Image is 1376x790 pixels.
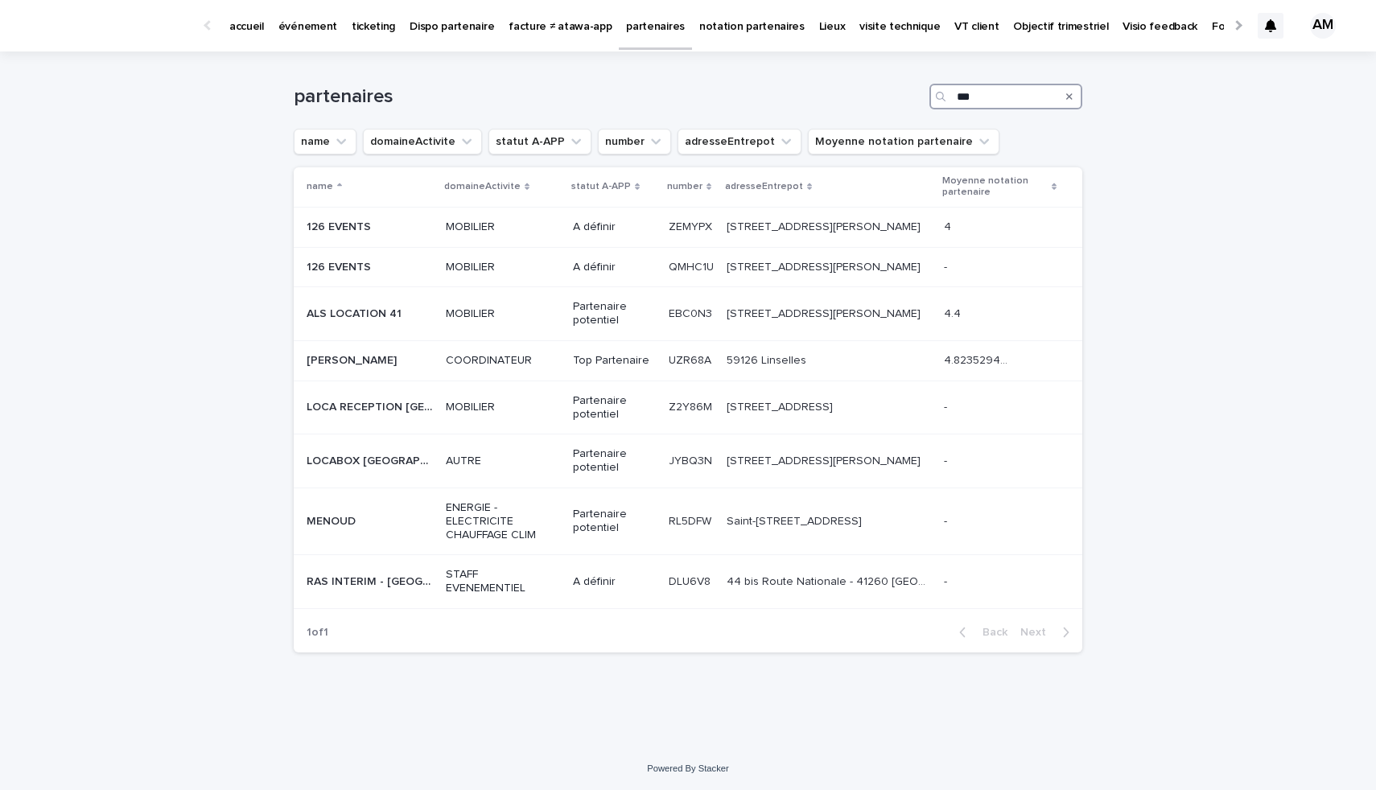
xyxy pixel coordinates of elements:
p: ENERGIE - ELECTRICITE CHAUFFAGE CLIM [446,501,560,541]
p: Partenaire potentiel [573,300,656,327]
p: 126 avenue du Général Leclerc - 93500 Pantin [727,217,924,234]
tr: [PERSON_NAME][PERSON_NAME] COORDINATEURTop PartenaireUZR68AUZR68A 59126 Linselles59126 Linselles ... [294,340,1082,381]
p: DLU6V8 [669,572,714,589]
a: Powered By Stacker [647,763,728,773]
p: MENOUD [307,512,359,529]
p: STAFF EVENEMENTIEL [446,568,560,595]
button: Moyenne notation partenaire [808,129,999,154]
img: Ls34BcGeRexTGTNfXpUC [32,10,188,42]
p: UZR68A [669,351,715,368]
p: A définir [573,220,656,234]
p: - [944,451,950,468]
p: 4.823529411764706 [944,351,1014,368]
p: [PERSON_NAME] [307,351,400,368]
p: MOBILIER [446,307,560,321]
div: AM [1310,13,1336,39]
p: domaineActivite [444,178,521,195]
p: 126 avenue du Général Leclerc - 93500 Pantin [727,257,924,274]
button: Back [946,625,1014,640]
input: Search [929,84,1082,109]
p: statut A-APP [571,178,631,195]
p: - [944,512,950,529]
p: 126 EVENTS [307,257,374,274]
p: [STREET_ADDRESS][PERSON_NAME] [727,451,924,468]
tr: MENOUDMENOUD ENERGIE - ELECTRICITE CHAUFFAGE CLIMPartenaire potentielRL5DFWRL5DFW Saint-[STREET_A... [294,488,1082,554]
p: LOCA RECEPTION LYON [307,397,436,414]
p: MOBILIER [446,220,560,234]
tr: RAS INTERIM - [GEOGRAPHIC_DATA]RAS INTERIM - [GEOGRAPHIC_DATA] STAFF EVENEMENTIELA définirDLU6V8D... [294,555,1082,609]
p: MOBILIER [446,401,560,414]
p: 59126 Linselles [727,351,810,368]
tr: ALS LOCATION 41ALS LOCATION 41 MOBILIERPartenaire potentielEBC0N3EBC0N3 [STREET_ADDRESS][PERSON_N... [294,287,1082,341]
p: 126 EVENTS [307,217,374,234]
p: A définir [573,261,656,274]
p: QMHC1U [669,257,717,274]
tr: 126 EVENTS126 EVENTS MOBILIERA définirQMHC1UQMHC1U [STREET_ADDRESS][PERSON_NAME][STREET_ADDRESS][... [294,247,1082,287]
tr: LOCA RECEPTION [GEOGRAPHIC_DATA]LOCA RECEPTION [GEOGRAPHIC_DATA] MOBILIERPartenaire potentielZ2Y8... [294,381,1082,434]
p: name [307,178,333,195]
p: COORDINATEUR [446,354,560,368]
button: statut A-APP [488,129,591,154]
p: - [944,397,950,414]
h1: partenaires [294,85,923,109]
p: MOBILIER [446,261,560,274]
p: 1 Rue Albert Calmette 41260 La Chaussée-Saint-Victor [727,304,924,321]
p: Saint-[STREET_ADDRESS] [727,512,865,529]
p: RAS INTERIM - BLOIS [307,572,436,589]
p: ZEMYPX [669,217,715,234]
p: 1 of 1 [294,613,341,652]
button: domaineActivite [363,129,482,154]
p: 4.4 [944,304,964,321]
p: 44 bis Route Nationale - 41260 La Chaussée-Saint-Victor [727,572,934,589]
p: ALS LOCATION 41 [307,304,405,321]
p: Partenaire potentiel [573,394,656,422]
p: Z2Y86M [669,397,715,414]
p: number [667,178,702,195]
p: Partenaire potentiel [573,447,656,475]
p: RL5DFW [669,512,715,529]
p: Partenaire potentiel [573,508,656,535]
button: Next [1014,625,1082,640]
p: LOCABOX [GEOGRAPHIC_DATA] [307,451,436,468]
p: - [944,572,950,589]
p: AUTRE [446,455,560,468]
p: A définir [573,575,656,589]
p: 126 Route Nationale 6, 69720 Saint-Bonnet-de-Mure [727,397,836,414]
span: Back [973,627,1007,638]
button: name [294,129,356,154]
p: Top Partenaire [573,354,656,368]
tr: LOCABOX [GEOGRAPHIC_DATA]LOCABOX [GEOGRAPHIC_DATA] AUTREPartenaire potentielJYBQ3NJYBQ3N [STREET_... [294,434,1082,488]
p: JYBQ3N [669,451,715,468]
p: - [944,257,950,274]
span: Next [1020,627,1056,638]
p: 4 [944,217,954,234]
p: Moyenne notation partenaire [942,172,1048,202]
p: adresseEntrepot [725,178,803,195]
tr: 126 EVENTS126 EVENTS MOBILIERA définirZEMYPXZEMYPX [STREET_ADDRESS][PERSON_NAME][STREET_ADDRESS][... [294,207,1082,247]
button: adresseEntrepot [678,129,801,154]
p: EBC0N3 [669,304,715,321]
button: number [598,129,671,154]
